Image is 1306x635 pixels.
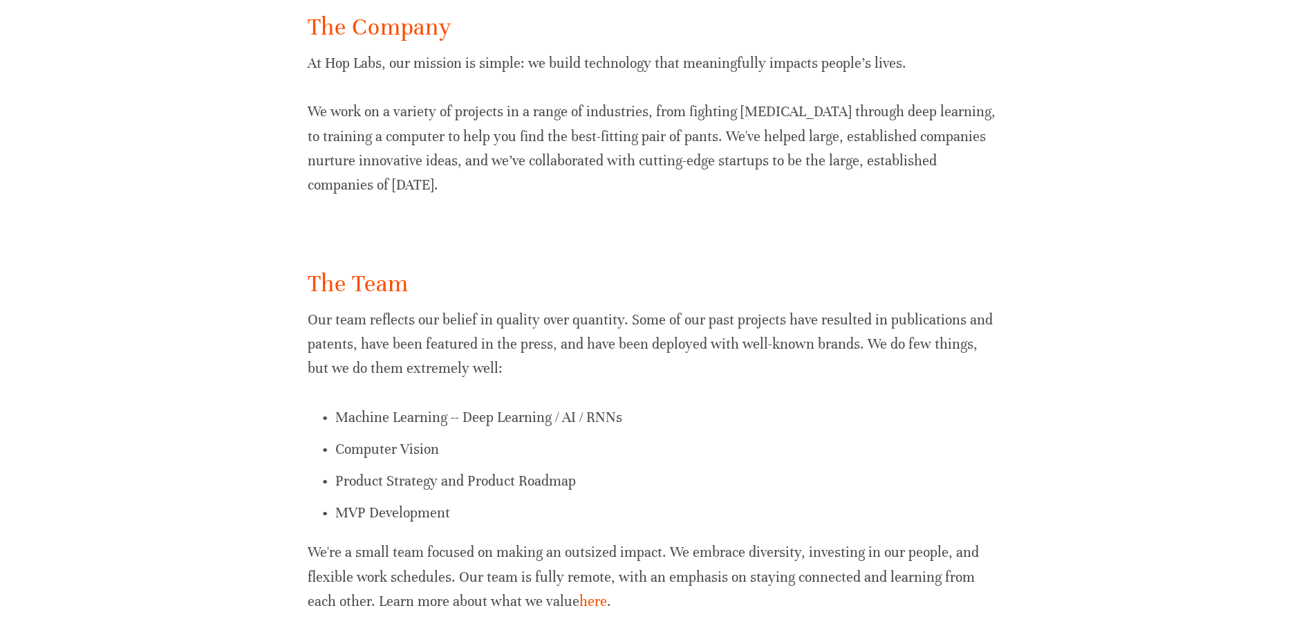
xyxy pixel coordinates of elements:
p: At Hop Labs, our mission is simple: we build technology that meaningfully impacts people’s lives. [308,51,999,75]
p: We're a small team focused on making an outsized impact. We embrace diversity, investing in our p... [308,540,999,614]
p: Product Strategy and Product Roadmap [335,469,999,493]
p: We work on a variety of projects in a range of industries, from fighting [MEDICAL_DATA] through d... [308,100,999,197]
p: Our team reflects our belief in quality over quantity. Some of our past projects have resulted in... [308,308,999,381]
a: here [579,593,607,610]
p: MVP Development [335,501,999,525]
p: Machine Learning -- Deep Learning / AI / RNNs [335,405,999,430]
p: Computer Vision [335,437,999,461]
h2: The Team [308,268,999,300]
h2: The Company [308,11,999,44]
